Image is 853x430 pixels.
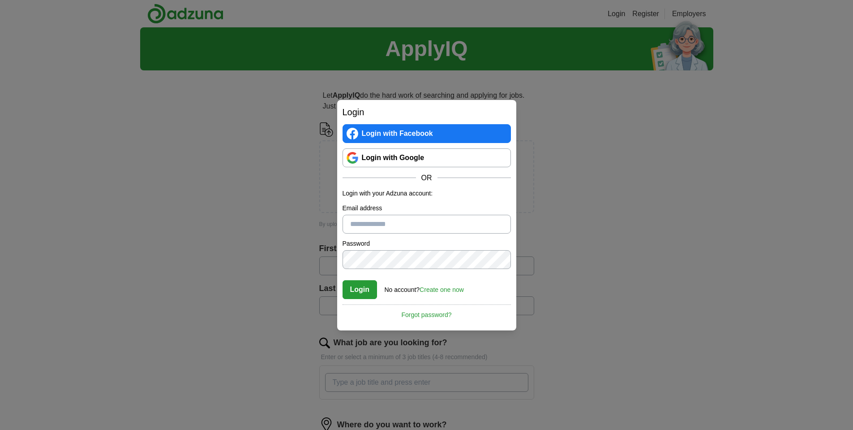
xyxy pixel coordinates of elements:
p: Login with your Adzuna account: [343,189,511,198]
a: Forgot password? [343,304,511,320]
a: Create one now [420,286,464,293]
a: Login with Google [343,148,511,167]
label: Email address [343,204,511,213]
a: Login with Facebook [343,124,511,143]
span: OR [416,173,437,183]
h2: Login [343,105,511,119]
div: No account? [385,280,464,295]
button: Login [343,280,377,299]
label: Password [343,239,511,248]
